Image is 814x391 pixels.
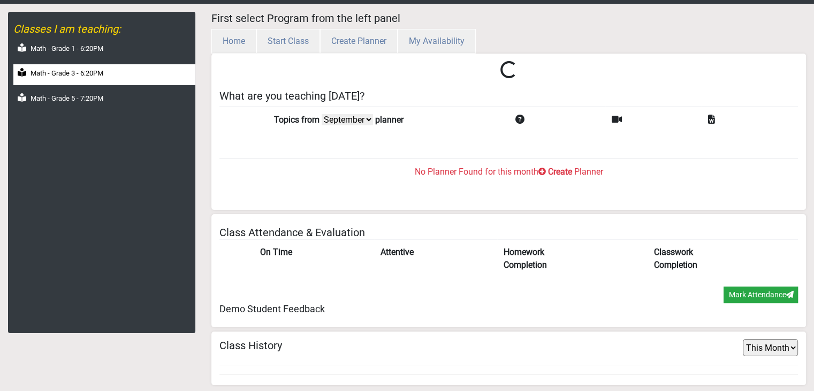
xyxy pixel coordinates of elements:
td: Topics from planner [268,107,509,133]
a: Math - Grade 1 - 6:20PM [13,40,195,61]
a: Math - Grade 3 - 6:20PM [13,64,195,85]
th: Classwork Completion [648,239,798,279]
a: Create Planner [320,36,398,46]
button: My Availability [398,29,476,54]
label: Math - Grade 3 - 6:20PM [31,68,103,79]
label: No Planner Found for this month [415,166,538,178]
h5: Demo Student Feedback [219,303,798,315]
h5: Class Attendance & Evaluation [219,226,798,239]
button: Mark Attendance [724,287,798,303]
label: Math - Grade 1 - 6:20PM [31,43,103,54]
button: Start Class [256,29,320,54]
h5: First select Program from the left panel [211,12,806,25]
a: Home [211,36,256,46]
label: Math - Grade 5 - 7:20PM [31,93,103,104]
h5: Classes I am teaching: [13,22,195,35]
button: Create Planner [320,29,398,54]
a: Math - Grade 5 - 7:20PM [13,89,195,110]
a: Start Class [256,36,320,46]
h5: Class History [219,339,282,352]
label: Create [548,166,572,178]
th: Attentive [374,239,497,279]
span: Planner [574,167,603,177]
button: Home [211,29,256,54]
a: My Availability [398,36,476,46]
th: On Time [254,239,374,279]
a: No Planner Found for this month Create Planner [219,133,798,193]
h5: What are you teaching [DATE]? [219,89,798,102]
th: Homework Completion [497,239,648,279]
